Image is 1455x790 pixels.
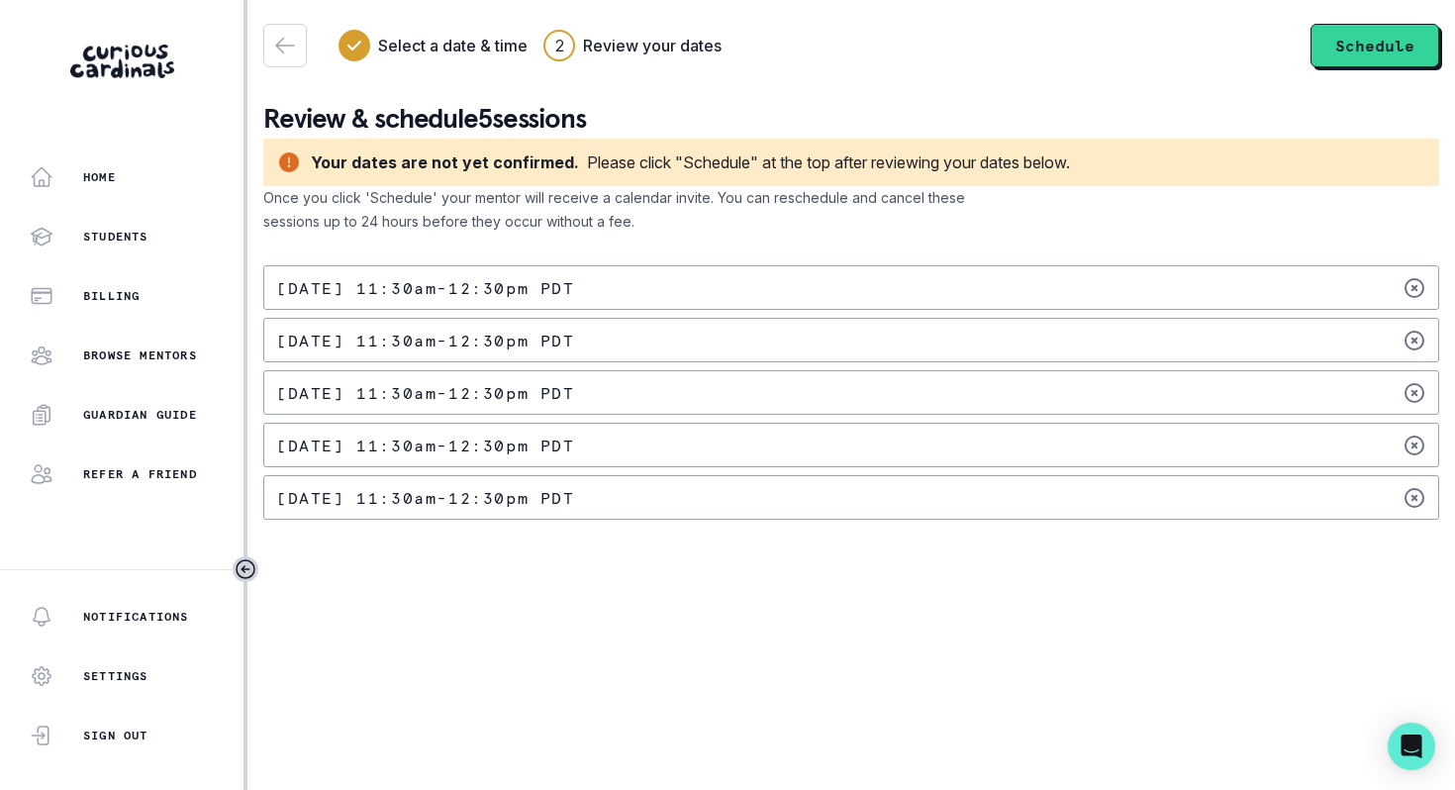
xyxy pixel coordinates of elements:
p: [DATE] 11:30am - 12:30pm PDT [276,385,575,401]
p: Refer a friend [83,466,197,482]
p: [DATE] 11:30am - 12:30pm PDT [276,280,575,296]
p: [DATE] 11:30am - 12:30pm PDT [276,333,575,348]
h3: Review your dates [583,34,722,57]
p: Home [83,169,116,185]
div: Please click "Schedule" at the top after reviewing your dates below. [587,150,1070,174]
p: [DATE] 11:30am - 12:30pm PDT [276,490,575,506]
h3: Select a date & time [378,34,528,57]
div: Progress [339,30,722,61]
div: 2 [555,34,564,57]
button: Toggle sidebar [233,556,258,582]
p: Settings [83,668,148,684]
div: Open Intercom Messenger [1388,723,1435,770]
p: [DATE] 11:30am - 12:30pm PDT [276,438,575,453]
p: Guardian Guide [83,407,197,423]
p: Once you click 'Schedule' your mentor will receive a calendar invite. You can reschedule and canc... [263,186,1023,234]
p: Billing [83,288,140,304]
p: Sign Out [83,728,148,743]
p: Students [83,229,148,245]
p: Notifications [83,609,189,625]
p: Review & schedule 5 sessions [263,99,1439,139]
img: Curious Cardinals Logo [70,45,174,78]
div: Your dates are not yet confirmed. [311,150,579,174]
button: Schedule [1310,24,1439,67]
p: Browse Mentors [83,347,197,363]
